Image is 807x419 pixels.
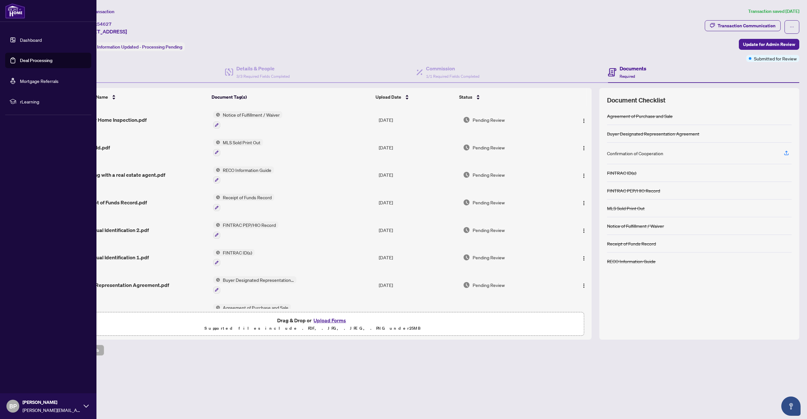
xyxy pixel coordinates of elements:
[581,146,586,151] img: Logo
[97,21,112,27] span: 54627
[607,258,656,265] div: RECO Information Guide
[5,3,25,19] img: logo
[781,397,801,416] button: Open asap
[473,254,505,261] span: Pending Review
[220,111,282,118] span: Notice of Fulfillment / Waiver
[426,65,479,72] h4: Commission
[213,249,255,266] button: Status IconFINTRAC ID(s)
[23,406,80,414] span: [PERSON_NAME][EMAIL_ADDRESS][PERSON_NAME][DOMAIN_NAME]
[20,78,59,84] a: Mortgage Referrals
[473,227,505,234] span: Pending Review
[376,244,460,272] td: [DATE]
[80,42,185,51] div: Status:
[579,252,589,263] button: Logo
[220,304,291,311] span: Agreement of Purchase and Sale
[463,144,470,151] img: Document Status
[81,281,169,289] span: Buyer Representation Agreement.pdf
[607,112,673,120] div: Agreement of Purchase and Sale
[579,225,589,235] button: Logo
[277,316,348,325] span: Drag & Drop or
[376,299,460,326] td: [DATE]
[220,139,263,146] span: MLS Sold Print Out
[213,304,291,321] button: Status IconAgreement of Purchase and Sale
[81,199,147,206] span: Receipt of Funds Record.pdf
[213,276,220,283] img: Status Icon
[45,325,580,332] p: Supported files include .PDF, .JPG, .JPEG, .PNG under 25 MB
[77,88,209,106] th: (9) File Name
[743,39,795,49] span: Update for Admin Review
[23,399,80,406] span: [PERSON_NAME]
[607,240,656,247] div: Receipt of Funds Record
[20,37,42,43] a: Dashboard
[213,276,296,294] button: Status IconBuyer Designated Representation Agreement
[220,276,296,283] span: Buyer Designated Representation Agreement
[209,88,373,106] th: Document Tag(s)
[463,199,470,206] img: Document Status
[20,98,87,105] span: rLearning
[220,221,278,228] span: FINTRAC PEP/HIO Record
[376,271,460,299] td: [DATE]
[213,304,220,311] img: Status Icon
[579,280,589,290] button: Logo
[581,228,586,233] img: Logo
[213,221,278,239] button: Status IconFINTRAC PEP/HIO Record
[236,65,290,72] h4: Details & People
[81,226,149,234] span: Individual Identification 2.pdf
[81,254,149,261] span: Individual Identification 1.pdf
[312,316,348,325] button: Upload Forms
[80,9,114,14] span: View Transaction
[213,111,220,118] img: Status Icon
[376,106,460,134] td: [DATE]
[213,166,220,174] img: Status Icon
[620,65,646,72] h4: Documents
[463,254,470,261] img: Document Status
[81,171,165,179] span: Working with a real estate agent.pdf
[236,74,290,79] span: 3/3 Required Fields Completed
[213,139,220,146] img: Status Icon
[9,402,17,411] span: BP
[739,39,799,50] button: Update for Admin Review
[473,144,505,151] span: Pending Review
[754,55,797,62] span: Submitted for Review
[620,74,635,79] span: Required
[376,94,401,101] span: Upload Date
[220,194,274,201] span: Receipt of Funds Record
[473,171,505,178] span: Pending Review
[581,201,586,206] img: Logo
[20,58,52,63] a: Deal Processing
[376,161,460,189] td: [DATE]
[579,142,589,153] button: Logo
[748,8,799,15] article: Transaction saved [DATE]
[581,283,586,288] img: Logo
[607,96,666,105] span: Document Checklist
[81,116,147,124] span: Waiver Home Inspection.pdf
[718,21,775,31] div: Transaction Communication
[80,28,127,35] span: [STREET_ADDRESS]
[463,227,470,234] img: Document Status
[473,281,505,289] span: Pending Review
[41,312,584,336] span: Drag & Drop orUpload FormsSupported files include .PDF, .JPG, .JPEG, .PNG under25MB
[376,189,460,216] td: [DATE]
[373,88,457,106] th: Upload Date
[607,150,663,157] div: Confirmation of Cooperation
[213,166,274,184] button: Status IconRECO Information Guide
[473,199,505,206] span: Pending Review
[790,25,794,29] span: ellipsis
[463,281,470,289] img: Document Status
[581,118,586,123] img: Logo
[220,249,255,256] span: FINTRAC ID(s)
[426,74,479,79] span: 1/1 Required Fields Completed
[473,116,505,123] span: Pending Review
[705,20,781,31] button: Transaction Communication
[213,249,220,256] img: Status Icon
[213,194,220,201] img: Status Icon
[607,130,699,137] div: Buyer Designated Representation Agreement
[457,88,558,106] th: Status
[213,221,220,228] img: Status Icon
[213,139,263,156] button: Status IconMLS Sold Print Out
[607,169,636,176] div: FINTRAC ID(s)
[220,166,274,174] span: RECO Information Guide
[579,197,589,208] button: Logo
[607,205,645,212] div: MLS Sold Print Out
[376,216,460,244] td: [DATE]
